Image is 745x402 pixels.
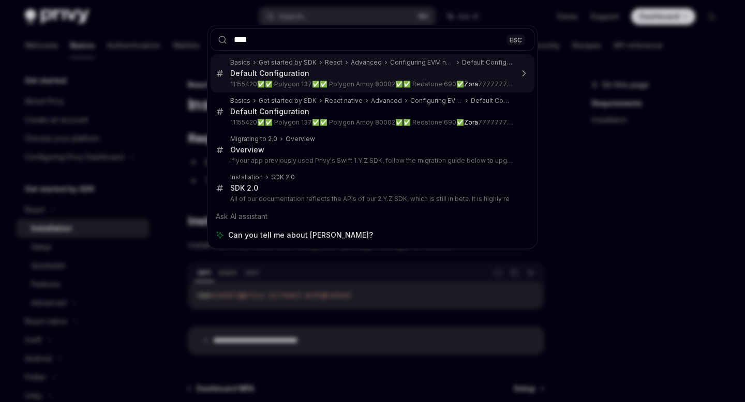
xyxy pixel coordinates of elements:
div: Basics [230,58,250,67]
p: 11155420✅✅ Polygon 137✅✅ Polygon Amoy 80002✅✅ Redstone 690✅ 7777777✅ ra Sep [230,118,513,127]
div: Advanced [371,97,402,105]
div: React [325,58,342,67]
div: Overview [230,145,264,154]
p: If your app previously used Privy's Swift 1.Y.Z SDK, follow the migration guide below to upgrade to [230,157,513,165]
div: Configuring EVM networks [410,97,463,105]
div: ESC [506,34,525,45]
div: Installation [230,173,263,181]
div: Overview [286,135,315,143]
div: Default Configuration [230,69,309,78]
b: Zora [464,118,478,126]
div: Basics [230,97,250,105]
div: Migrating to 2.0 [230,135,277,143]
p: 11155420✅✅ Polygon 137✅✅ Polygon Amoy 80002✅✅ Redstone 690✅ 7777777✅ ra Sep [230,80,513,88]
b: Zora [464,80,478,88]
div: Advanced [351,58,382,67]
div: Default Configuration [230,107,309,116]
span: Can you tell me about [PERSON_NAME]? [228,230,373,240]
div: SDK 2.0 [271,173,295,181]
div: SDK 2.0 [230,183,258,193]
div: Default Configuration [471,97,513,105]
div: Get started by SDK [259,58,317,67]
p: All of our documentation reflects the APIs of our 2.Y.Z SDK, which is still in beta. It is highly re [230,195,513,203]
div: Configuring EVM networks [390,58,454,67]
div: Default Configuration [462,58,513,67]
div: Ask AI assistant [211,207,534,226]
div: React native [325,97,363,105]
div: Get started by SDK [259,97,317,105]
